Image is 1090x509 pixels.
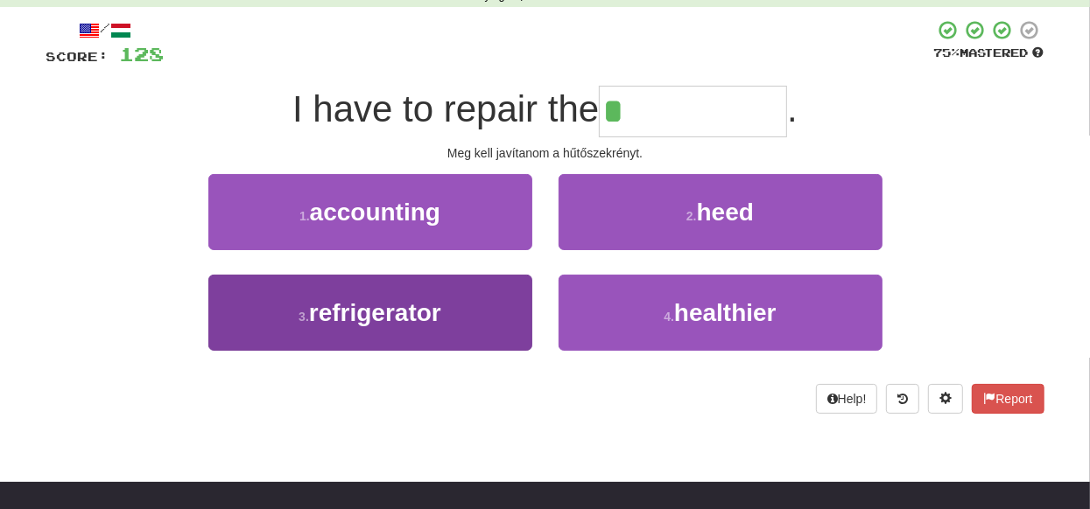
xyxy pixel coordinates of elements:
[559,275,883,351] button: 4.healthier
[310,199,440,226] span: accounting
[934,45,1044,61] div: Mastered
[208,174,532,250] button: 1.accounting
[46,19,165,41] div: /
[686,209,697,223] small: 2 .
[120,43,165,65] span: 128
[299,310,309,324] small: 3 .
[972,384,1044,414] button: Report
[934,45,960,59] span: 75 %
[697,199,754,226] span: heed
[816,384,878,414] button: Help!
[299,209,310,223] small: 1 .
[46,144,1044,162] div: Meg kell javítanom a hűtőszekrényt.
[46,49,109,64] span: Score:
[664,310,674,324] small: 4 .
[208,275,532,351] button: 3.refrigerator
[292,88,599,129] span: I have to repair the
[787,88,798,129] span: .
[559,174,883,250] button: 2.heed
[674,299,777,326] span: healthier
[309,299,441,326] span: refrigerator
[886,384,919,414] button: Round history (alt+y)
